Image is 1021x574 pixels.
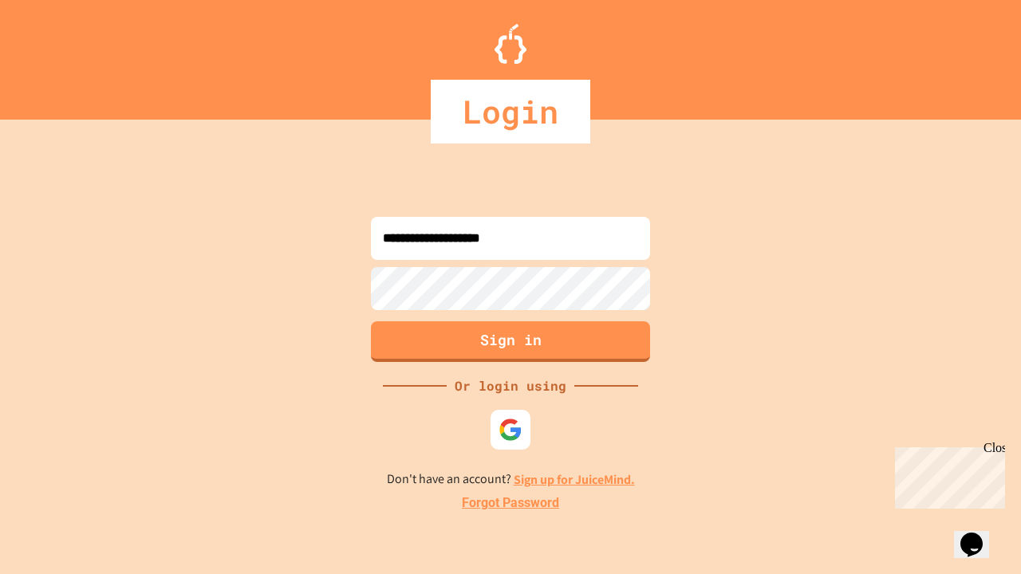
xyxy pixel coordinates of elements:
iframe: chat widget [954,510,1005,558]
a: Sign up for JuiceMind. [514,471,635,488]
a: Forgot Password [462,493,559,513]
iframe: chat widget [889,441,1005,509]
img: Logo.svg [495,24,526,64]
img: google-icon.svg [499,418,522,442]
button: Sign in [371,321,650,362]
div: Or login using [447,376,574,395]
div: Login [431,80,590,143]
div: Chat with us now!Close [6,6,110,101]
p: Don't have an account? [387,470,635,489]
